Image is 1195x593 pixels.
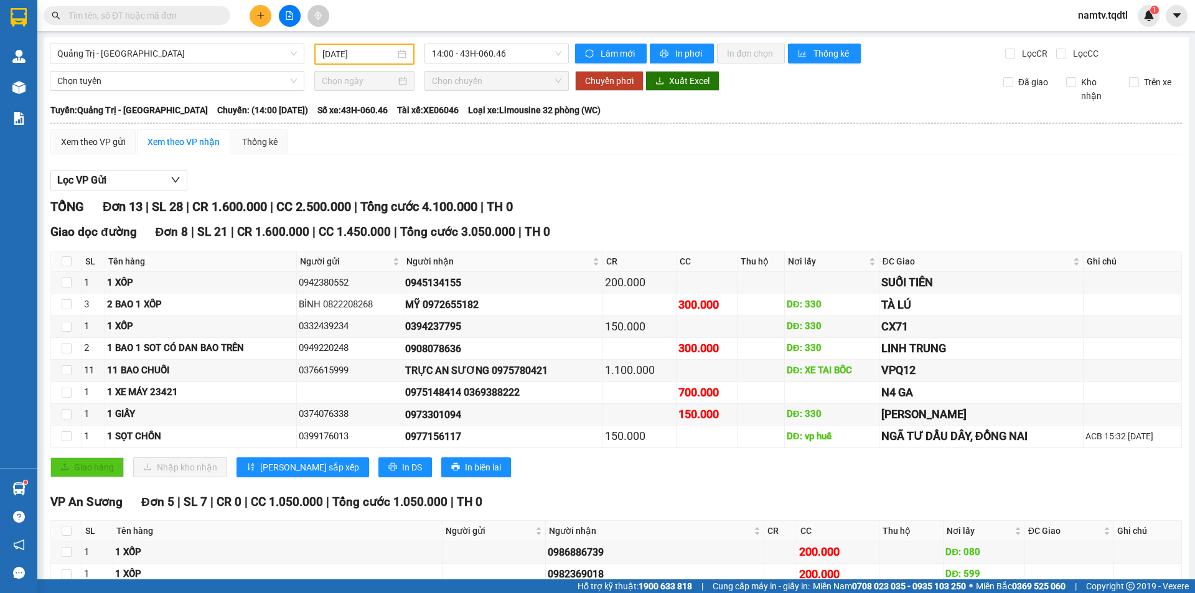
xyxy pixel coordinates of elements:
[113,521,443,541] th: Tên hàng
[299,363,401,378] div: 0376615999
[487,199,513,214] span: TH 0
[312,225,316,239] span: |
[84,363,103,378] div: 11
[717,44,785,63] button: In đơn chọn
[738,251,785,272] th: Thu hộ
[1076,75,1120,103] span: Kho nhận
[115,567,440,582] div: 1 XỐP
[84,276,103,291] div: 1
[12,112,26,125] img: solution-icon
[787,297,877,312] div: DĐ: 330
[405,319,601,334] div: 0394237795
[1152,6,1156,14] span: 1
[1017,47,1049,60] span: Lọc CR
[217,495,241,509] span: CR 0
[57,72,297,90] span: Chọn tuyến
[976,579,1066,593] span: Miền Bắc
[84,341,103,356] div: 2
[1166,5,1188,27] button: caret-down
[947,524,1012,538] span: Nơi lấy
[378,457,432,477] button: printerIn DS
[107,385,294,400] div: 1 XE MÁY 23421
[84,429,103,444] div: 1
[107,297,294,312] div: 2 BAO 1 XỐP
[675,47,704,60] span: In phơi
[285,11,294,20] span: file-add
[451,462,460,472] span: printer
[82,251,105,272] th: SL
[250,5,271,27] button: plus
[645,71,719,91] button: downloadXuất Excel
[388,462,397,472] span: printer
[82,521,113,541] th: SL
[115,545,440,560] div: 1 XỐP
[1085,429,1179,443] div: ACB 15:32 [DATE]
[171,175,180,185] span: down
[184,495,207,509] span: SL 7
[518,225,522,239] span: |
[13,511,25,523] span: question-circle
[50,495,123,509] span: VP An Sương
[84,407,103,422] div: 1
[197,225,228,239] span: SL 21
[1150,6,1159,14] sup: 1
[402,460,422,474] span: In DS
[57,172,106,188] span: Lọc VP Gửi
[210,495,213,509] span: |
[177,495,180,509] span: |
[24,480,27,484] sup: 1
[12,482,26,495] img: warehouse-icon
[299,341,401,356] div: 0949220248
[84,385,103,400] div: 1
[605,427,674,445] div: 150.000
[441,457,511,477] button: printerIn biên lai
[260,460,359,474] span: [PERSON_NAME] sắp xếp
[270,199,273,214] span: |
[405,385,601,400] div: 0975148414 0369388222
[84,297,103,312] div: 3
[575,71,644,91] button: Chuyển phơi
[1012,581,1066,591] strong: 0369 525 060
[677,251,738,272] th: CC
[465,460,501,474] span: In biên lai
[299,297,401,312] div: BÌNH 0822208268
[50,199,84,214] span: TỔNG
[603,251,677,272] th: CR
[57,44,297,63] span: Quảng Trị - Sài Gòn
[879,521,944,541] th: Thu hộ
[231,225,234,239] span: |
[307,5,329,27] button: aim
[787,363,877,378] div: DĐ: XE TAI BỐC
[191,225,194,239] span: |
[1114,521,1181,541] th: Ghi chú
[326,495,329,509] span: |
[787,319,877,334] div: DĐ: 330
[813,47,851,60] span: Thống kê
[451,495,454,509] span: |
[457,495,482,509] span: TH 0
[394,225,397,239] span: |
[405,341,601,357] div: 0908078636
[13,567,25,579] span: message
[1013,75,1053,89] span: Đã giao
[397,103,459,117] span: Tài xế: XE06046
[84,545,111,560] div: 1
[50,170,187,190] button: Lọc VP Gửi
[242,135,278,149] div: Thống kê
[237,225,309,239] span: CR 1.600.000
[468,103,601,117] span: Loại xe: Limousine 32 phòng (WC)
[405,407,601,423] div: 0973301094
[605,362,674,379] div: 1.100.000
[360,199,477,214] span: Tổng cước 4.100.000
[314,11,322,20] span: aim
[279,5,301,27] button: file-add
[881,296,1082,314] div: TÀ LÚ
[799,566,877,583] div: 200.000
[669,74,710,88] span: Xuất Excel
[969,584,973,589] span: ⚪️
[678,406,735,423] div: 150.000
[678,296,735,314] div: 300.000
[1171,10,1183,21] span: caret-down
[1126,582,1135,591] span: copyright
[432,72,561,90] span: Chọn chuyến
